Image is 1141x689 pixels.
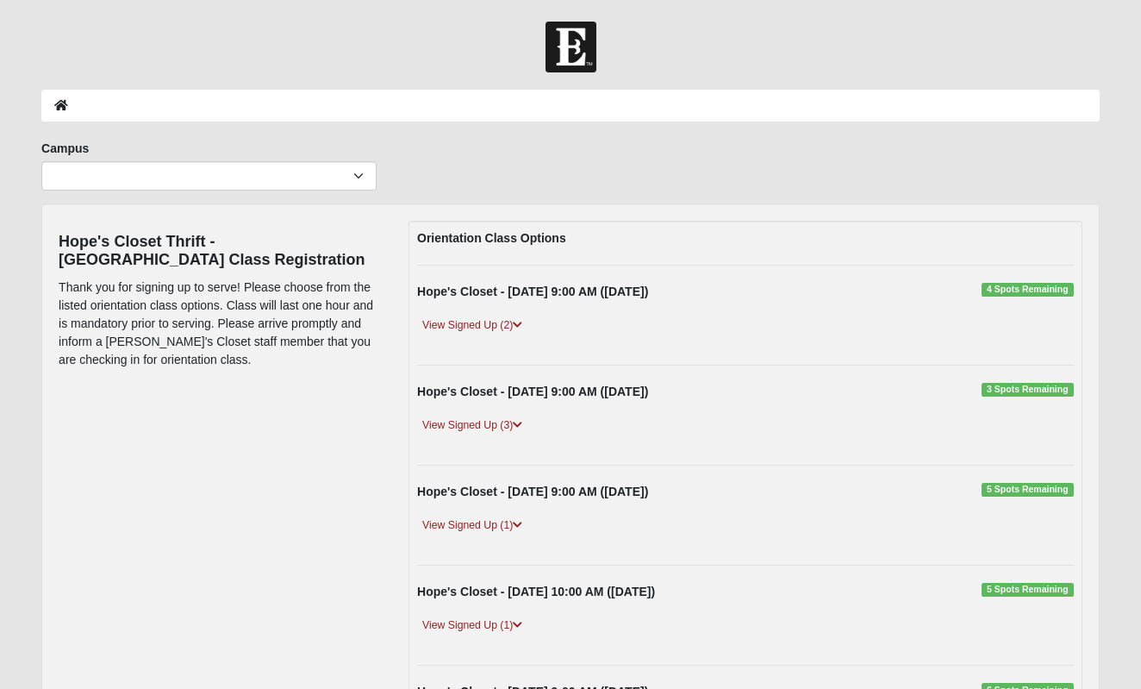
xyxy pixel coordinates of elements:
[982,483,1074,497] span: 5 Spots Remaining
[417,417,527,435] a: View Signed Up (3)
[982,383,1074,397] span: 3 Spots Remaining
[59,233,383,270] h4: Hope's Closet Thrift - [GEOGRAPHIC_DATA] Class Registration
[417,285,648,298] strong: Hope's Closet - [DATE] 9:00 AM ([DATE])
[417,617,527,635] a: View Signed Up (1)
[59,279,383,369] p: Thank you for signing up to serve! Please choose from the listed orientation class options. Class...
[982,283,1074,297] span: 4 Spots Remaining
[41,140,89,157] label: Campus
[417,385,648,398] strong: Hope's Closet - [DATE] 9:00 AM ([DATE])
[417,585,655,598] strong: Hope's Closet - [DATE] 10:00 AM ([DATE])
[982,583,1074,597] span: 5 Spots Remaining
[417,517,527,535] a: View Signed Up (1)
[417,316,527,335] a: View Signed Up (2)
[546,22,596,72] img: Church of Eleven22 Logo
[417,231,566,245] strong: Orientation Class Options
[417,485,648,498] strong: Hope's Closet - [DATE] 9:00 AM ([DATE])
